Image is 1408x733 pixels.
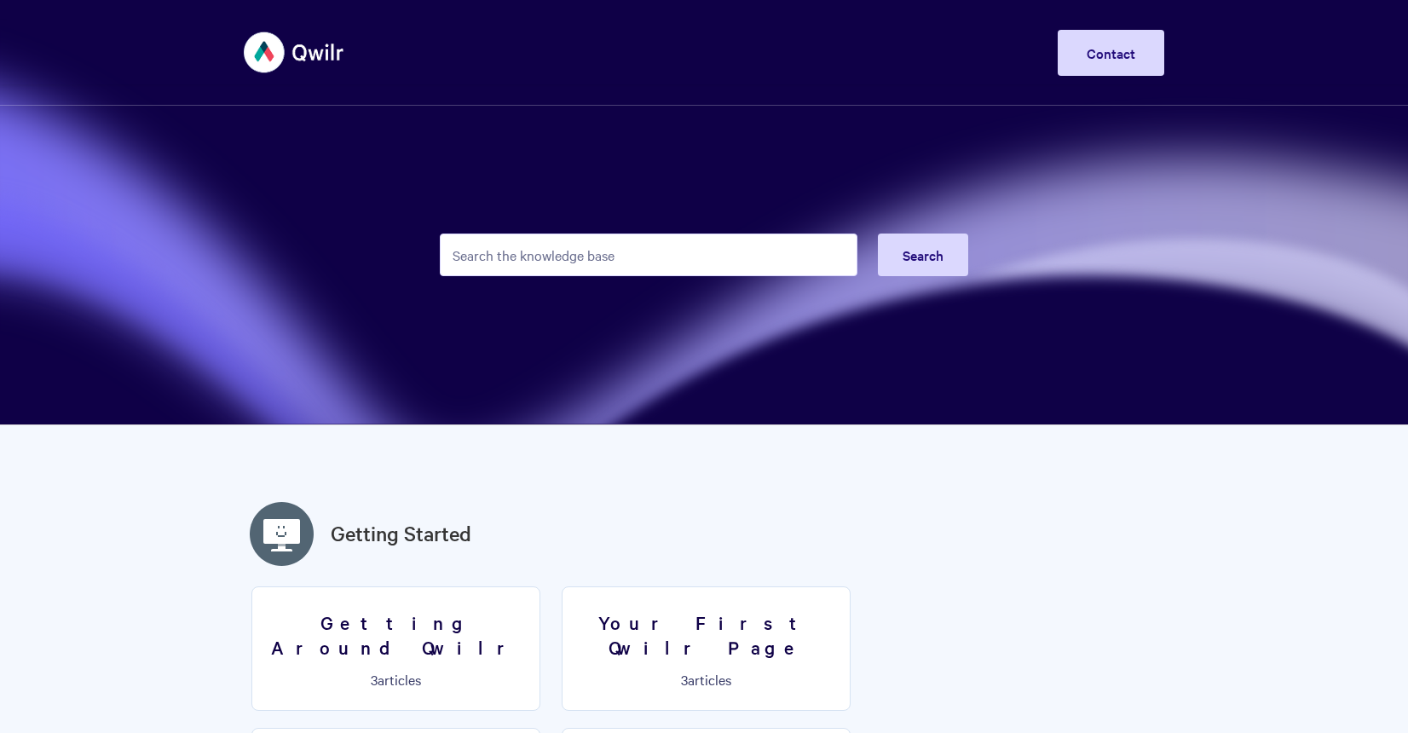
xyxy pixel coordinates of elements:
a: Getting Started [331,518,471,549]
img: Qwilr Help Center [244,20,345,84]
a: Your First Qwilr Page 3articles [562,586,851,711]
span: 3 [681,670,688,689]
button: Search [878,234,968,276]
a: Getting Around Qwilr 3articles [251,586,540,711]
span: Search [903,245,943,264]
p: articles [573,672,840,687]
p: articles [263,672,529,687]
h3: Getting Around Qwilr [263,610,529,659]
a: Contact [1058,30,1164,76]
h3: Your First Qwilr Page [573,610,840,659]
input: Search the knowledge base [440,234,857,276]
span: 3 [371,670,378,689]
